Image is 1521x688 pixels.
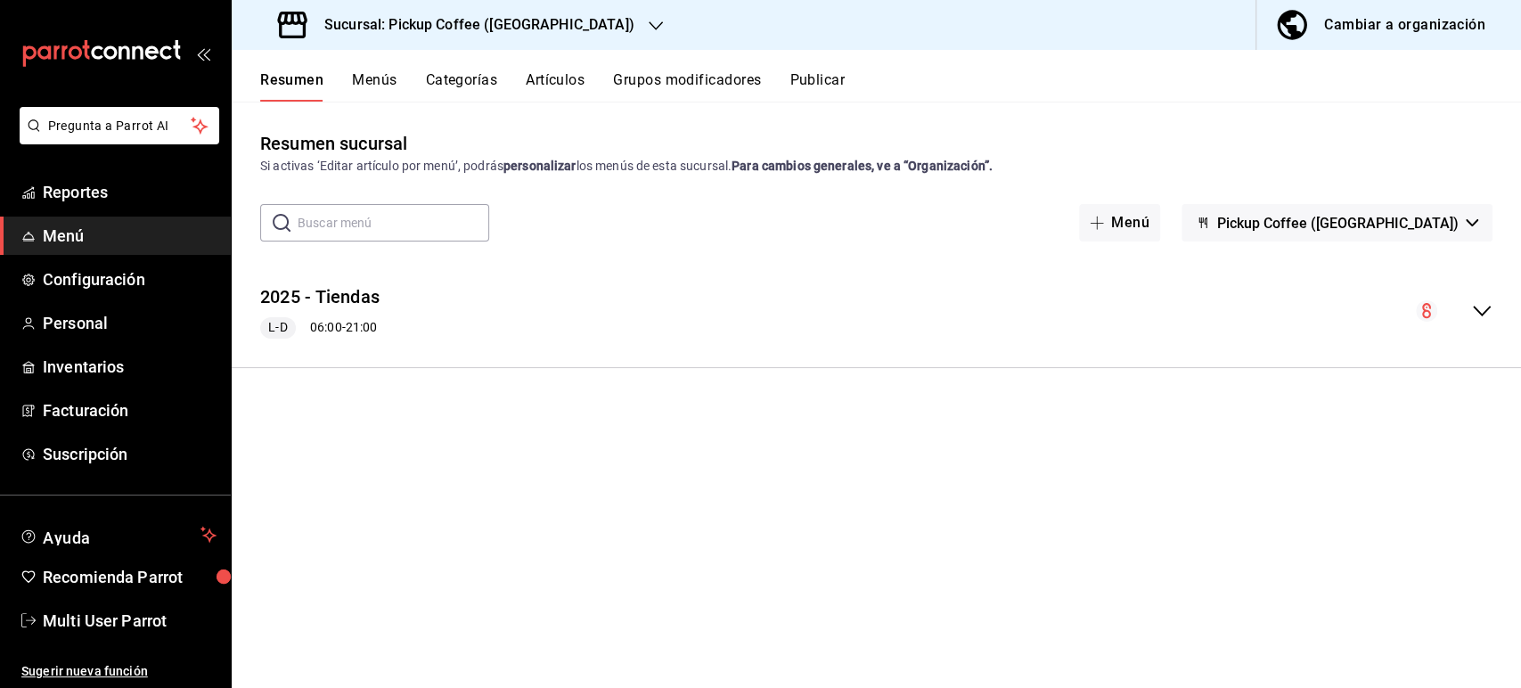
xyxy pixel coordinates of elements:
span: Pickup Coffee ([GEOGRAPHIC_DATA]) [1217,215,1459,232]
button: Grupos modificadores [613,71,761,102]
button: Menú [1079,204,1160,242]
span: Recomienda Parrot [43,565,217,589]
div: Cambiar a organización [1324,12,1485,37]
input: Buscar menú [298,205,489,241]
span: Pregunta a Parrot AI [48,117,192,135]
span: Ayuda [43,524,193,545]
span: Personal [43,311,217,335]
span: Multi User Parrot [43,609,217,633]
a: Pregunta a Parrot AI [12,129,219,148]
strong: Para cambios generales, ve a “Organización”. [732,159,993,173]
h3: Sucursal: Pickup Coffee ([GEOGRAPHIC_DATA]) [310,14,634,36]
span: Menú [43,224,217,248]
div: navigation tabs [260,71,1521,102]
div: collapse-menu-row [232,270,1521,353]
span: L-D [261,318,294,337]
button: Pickup Coffee ([GEOGRAPHIC_DATA]) [1182,204,1492,242]
span: Inventarios [43,355,217,379]
button: Publicar [789,71,845,102]
span: Suscripción [43,442,217,466]
div: Resumen sucursal [260,130,407,157]
span: Configuración [43,267,217,291]
button: Menús [352,71,397,102]
button: Categorías [426,71,498,102]
button: Artículos [526,71,585,102]
button: Resumen [260,71,323,102]
button: open_drawer_menu [196,46,210,61]
button: Pregunta a Parrot AI [20,107,219,144]
span: Reportes [43,180,217,204]
div: 06:00 - 21:00 [260,317,380,339]
span: Sugerir nueva función [21,662,217,681]
span: Facturación [43,398,217,422]
div: Si activas ‘Editar artículo por menú’, podrás los menús de esta sucursal. [260,157,1492,176]
strong: personalizar [503,159,577,173]
button: 2025 - Tiendas [260,284,380,310]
